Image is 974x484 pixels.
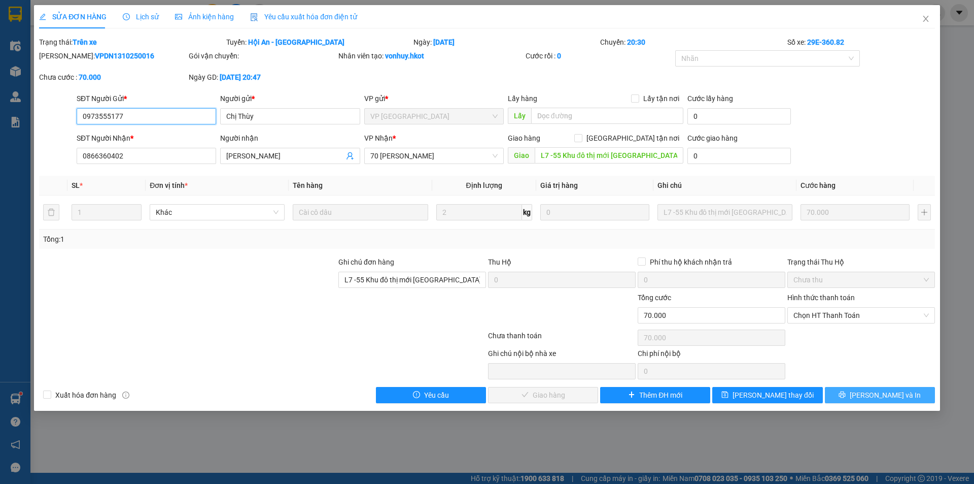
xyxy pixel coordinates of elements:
[466,181,502,189] span: Định lượng
[39,13,46,20] span: edit
[220,133,360,144] div: Người nhận
[522,204,532,220] span: kg
[825,387,935,403] button: printer[PERSON_NAME] và In
[508,108,531,124] span: Lấy
[787,294,855,302] label: Hình thức thanh toán
[123,13,130,20] span: clock-circle
[653,176,796,196] th: Ghi chú
[687,148,791,164] input: Cước giao hàng
[628,391,635,399] span: plus
[557,52,561,60] b: 0
[370,109,498,124] span: VP Đà Nẵng
[526,50,673,61] div: Cước rồi :
[712,387,822,403] button: save[PERSON_NAME] thay đổi
[787,256,935,268] div: Trạng thái Thu Hộ
[220,93,360,104] div: Người gửi
[412,37,600,48] div: Ngày:
[488,387,598,403] button: checkGiao hàng
[508,134,540,142] span: Giao hàng
[508,94,537,103] span: Lấy hàng
[721,391,728,399] span: save
[346,152,354,160] span: user-add
[338,258,394,266] label: Ghi chú đơn hàng
[250,13,357,21] span: Yêu cầu xuất hóa đơn điện tử
[123,13,159,21] span: Lịch sử
[801,181,836,189] span: Cước hàng
[43,204,59,220] button: delete
[646,256,736,268] span: Phí thu hộ khách nhận trả
[220,73,261,81] b: [DATE] 20:47
[250,13,258,21] img: icon
[225,37,412,48] div: Tuyến:
[535,147,683,164] input: Dọc đường
[293,204,428,220] input: VD: Bàn, Ghế
[733,390,814,401] span: [PERSON_NAME] thay đổi
[540,181,578,189] span: Giá trị hàng
[627,38,645,46] b: 20:30
[156,205,279,220] span: Khác
[364,93,504,104] div: VP gửi
[413,391,420,399] span: exclamation-circle
[687,108,791,124] input: Cước lấy hàng
[338,272,486,288] input: Ghi chú đơn hàng
[77,133,216,144] div: SĐT Người Nhận
[839,391,846,399] span: printer
[376,387,486,403] button: exclamation-circleYêu cầu
[189,72,336,83] div: Ngày GD:
[433,38,455,46] b: [DATE]
[95,52,154,60] b: VPDN1310250016
[364,134,393,142] span: VP Nhận
[657,204,792,220] input: Ghi Chú
[638,348,785,363] div: Chi phí nội bộ
[424,390,449,401] span: Yêu cầu
[77,93,216,104] div: SĐT Người Gửi
[600,387,710,403] button: plusThêm ĐH mới
[189,50,336,61] div: Gói vận chuyển:
[508,147,535,164] span: Giao
[540,204,649,220] input: 0
[51,390,120,401] span: Xuất hóa đơn hàng
[807,38,844,46] b: 29E-360.82
[79,73,101,81] b: 70.000
[912,5,940,34] button: Close
[850,390,921,401] span: [PERSON_NAME] và In
[122,392,129,399] span: info-circle
[370,148,498,164] span: 70 Nguyễn Hữu Huân
[385,52,424,60] b: vonhuy.hkot
[793,308,929,323] span: Chọn HT Thanh Toán
[175,13,234,21] span: Ảnh kiện hàng
[639,390,682,401] span: Thêm ĐH mới
[38,37,225,48] div: Trạng thái:
[599,37,786,48] div: Chuyến:
[39,50,187,61] div: [PERSON_NAME]:
[793,272,929,287] span: Chưa thu
[73,38,97,46] b: Trên xe
[293,181,323,189] span: Tên hàng
[487,330,637,348] div: Chưa thanh toán
[72,181,80,189] span: SL
[39,13,107,21] span: SỬA ĐƠN HÀNG
[531,108,683,124] input: Dọc đường
[918,204,931,220] button: plus
[150,181,188,189] span: Đơn vị tính
[638,294,671,302] span: Tổng cước
[922,15,930,23] span: close
[175,13,182,20] span: picture
[338,50,524,61] div: Nhân viên tạo:
[582,133,683,144] span: [GEOGRAPHIC_DATA] tận nơi
[786,37,936,48] div: Số xe:
[39,72,187,83] div: Chưa cước :
[687,134,738,142] label: Cước giao hàng
[248,38,344,46] b: Hội An - [GEOGRAPHIC_DATA]
[43,234,376,245] div: Tổng: 1
[687,94,733,103] label: Cước lấy hàng
[488,258,511,266] span: Thu Hộ
[488,348,636,363] div: Ghi chú nội bộ nhà xe
[801,204,910,220] input: 0
[639,93,683,104] span: Lấy tận nơi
